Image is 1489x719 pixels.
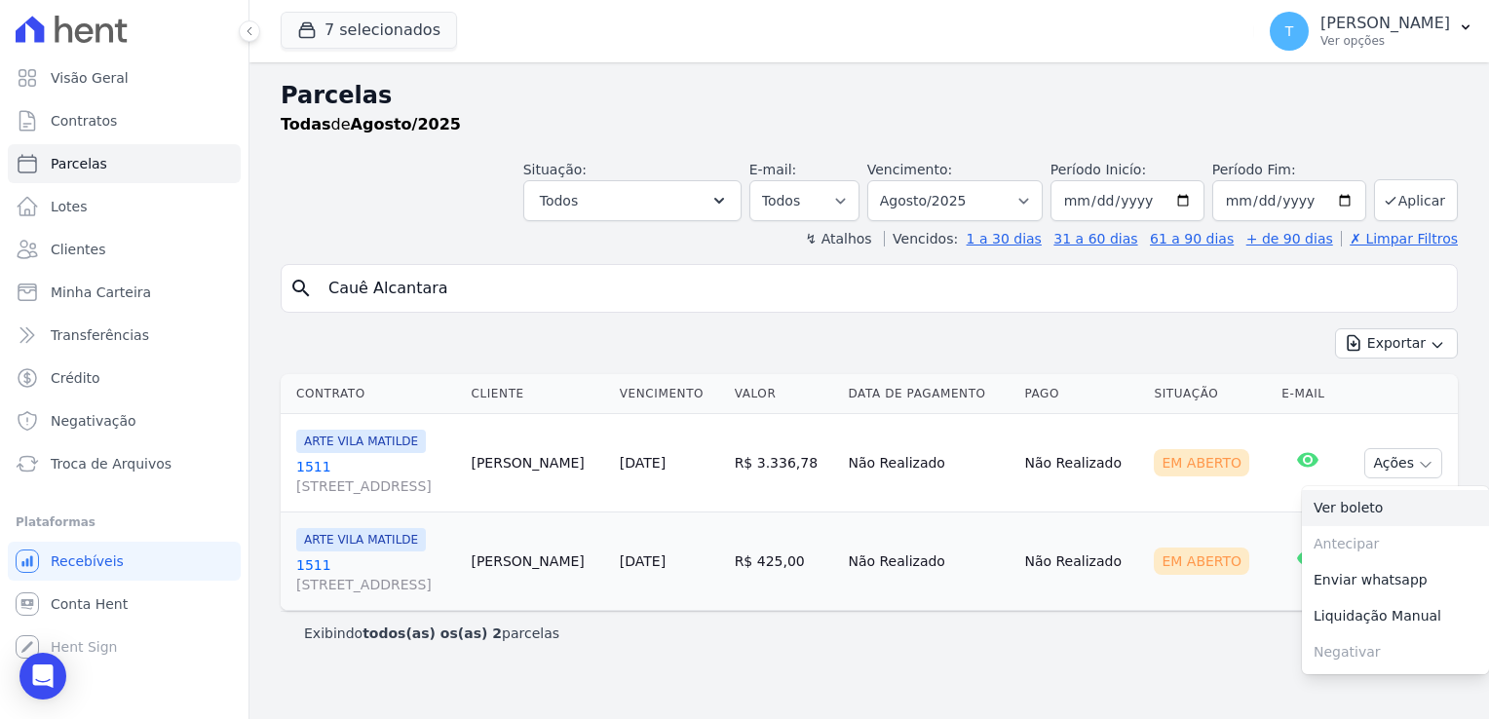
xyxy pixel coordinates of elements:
div: Em Aberto [1154,449,1249,476]
span: Parcelas [51,154,107,173]
th: Vencimento [612,374,727,414]
span: Negativação [51,411,136,431]
div: Plataformas [16,511,233,534]
span: Conta Hent [51,594,128,614]
th: Situação [1146,374,1274,414]
td: R$ 3.336,78 [727,414,841,512]
a: Lotes [8,187,241,226]
button: Aplicar [1374,179,1458,221]
span: ARTE VILA MATILDE [296,430,426,453]
i: search [289,277,313,300]
a: Ver boleto [1302,490,1489,526]
input: Buscar por nome do lote ou do cliente [317,269,1449,308]
a: Transferências [8,316,241,355]
a: [DATE] [620,455,666,471]
label: Situação: [523,162,587,177]
td: Não Realizado [840,414,1016,512]
a: Recebíveis [8,542,241,581]
label: Vencimento: [867,162,952,177]
span: Todos [540,189,578,212]
span: Contratos [51,111,117,131]
th: Cliente [463,374,611,414]
p: [PERSON_NAME] [1320,14,1450,33]
a: Liquidação Manual [1302,598,1489,634]
label: Vencidos: [884,231,958,246]
label: Período Fim: [1212,160,1366,180]
a: ✗ Limpar Filtros [1341,231,1458,246]
label: E-mail: [749,162,797,177]
a: Conta Hent [8,585,241,624]
a: + de 90 dias [1246,231,1333,246]
th: Pago [1016,374,1146,414]
td: Não Realizado [840,512,1016,611]
button: Todos [523,180,742,221]
span: [STREET_ADDRESS] [296,575,455,594]
button: Ações [1364,448,1442,478]
button: T [PERSON_NAME] Ver opções [1254,4,1489,58]
a: 1511[STREET_ADDRESS] [296,555,455,594]
span: [STREET_ADDRESS] [296,476,455,496]
a: Contratos [8,101,241,140]
a: Enviar whatsapp [1302,562,1489,598]
a: Clientes [8,230,241,269]
label: ↯ Atalhos [805,231,871,246]
span: Antecipar [1302,526,1489,562]
th: E-mail [1274,374,1341,414]
div: Open Intercom Messenger [19,653,66,700]
a: [DATE] [620,553,666,569]
p: Ver opções [1320,33,1450,49]
td: Não Realizado [1016,512,1146,611]
span: Troca de Arquivos [51,454,172,473]
span: Visão Geral [51,68,129,88]
span: Clientes [51,240,105,259]
th: Valor [727,374,841,414]
span: Crédito [51,368,100,388]
a: 1511[STREET_ADDRESS] [296,457,455,496]
a: 1 a 30 dias [967,231,1042,246]
td: R$ 425,00 [727,512,841,611]
button: Exportar [1335,328,1458,359]
a: Minha Carteira [8,273,241,312]
h2: Parcelas [281,78,1458,113]
a: Negativação [8,401,241,440]
td: Não Realizado [1016,414,1146,512]
a: Troca de Arquivos [8,444,241,483]
label: Período Inicío: [1050,162,1146,177]
span: Lotes [51,197,88,216]
p: de [281,113,461,136]
a: Crédito [8,359,241,397]
span: Minha Carteira [51,283,151,302]
p: Exibindo parcelas [304,624,559,643]
b: todos(as) os(as) 2 [363,625,502,641]
a: Visão Geral [8,58,241,97]
a: Parcelas [8,144,241,183]
th: Data de Pagamento [840,374,1016,414]
td: [PERSON_NAME] [463,512,611,611]
div: Em Aberto [1154,548,1249,575]
strong: Agosto/2025 [351,115,461,133]
th: Contrato [281,374,463,414]
button: 7 selecionados [281,12,457,49]
span: ARTE VILA MATILDE [296,528,426,551]
a: 31 a 60 dias [1053,231,1137,246]
span: Transferências [51,325,149,345]
span: Recebíveis [51,551,124,571]
td: [PERSON_NAME] [463,414,611,512]
a: 61 a 90 dias [1150,231,1234,246]
span: T [1285,24,1294,38]
strong: Todas [281,115,331,133]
